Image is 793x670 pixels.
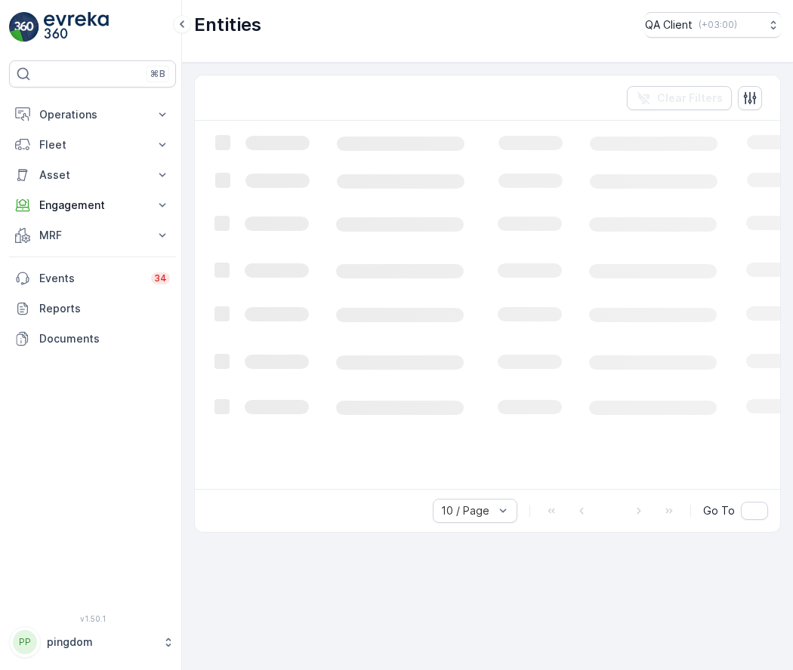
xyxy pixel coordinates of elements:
img: logo_light-DOdMpM7g.png [44,12,109,42]
span: Go To [703,503,735,518]
button: Operations [9,100,176,130]
div: PP [13,630,37,654]
button: Clear Filters [627,86,732,110]
span: v 1.50.1 [9,614,176,623]
button: PPpingdom [9,626,176,658]
p: ⌘B [150,68,165,80]
button: Asset [9,160,176,190]
a: Documents [9,324,176,354]
p: Operations [39,107,146,122]
a: Events34 [9,263,176,294]
p: Asset [39,167,146,183]
p: Entities [194,13,261,37]
p: Clear Filters [657,91,723,106]
p: Reports [39,301,170,316]
p: Events [39,271,142,286]
p: Documents [39,331,170,346]
button: MRF [9,220,176,250]
button: Engagement [9,190,176,220]
p: Engagement [39,198,146,213]
p: QA Client [645,17,693,32]
p: pingdom [47,635,155,650]
a: Reports [9,294,176,324]
p: MRF [39,228,146,243]
p: Fleet [39,137,146,152]
p: ( +03:00 ) [699,19,737,31]
button: QA Client(+03:00) [645,12,781,38]
button: Fleet [9,130,176,160]
p: 34 [154,272,167,284]
img: logo [9,12,39,42]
